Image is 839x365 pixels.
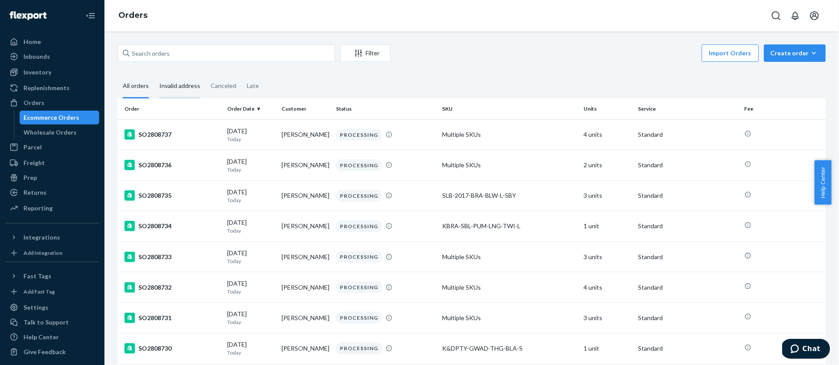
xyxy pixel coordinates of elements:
[23,159,45,167] div: Freight
[439,303,581,333] td: Multiple SKUs
[278,150,332,180] td: [PERSON_NAME]
[227,349,275,356] p: Today
[5,156,99,170] a: Freight
[227,318,275,326] p: Today
[23,348,66,356] div: Give Feedback
[23,188,47,197] div: Returns
[702,44,759,62] button: Import Orders
[336,312,382,324] div: PROCESSING
[23,98,44,107] div: Orders
[111,3,154,28] ol: breadcrumbs
[581,98,635,119] th: Units
[341,49,390,57] div: Filter
[211,74,236,97] div: Canceled
[227,340,275,356] div: [DATE]
[5,50,99,64] a: Inbounds
[23,333,59,341] div: Help Center
[124,282,220,293] div: SO2808732
[439,242,581,272] td: Multiple SKUs
[23,173,37,182] div: Prep
[638,161,737,169] p: Standard
[741,98,826,119] th: Fee
[227,310,275,326] div: [DATE]
[336,220,382,232] div: PROCESSING
[439,119,581,150] td: Multiple SKUs
[227,288,275,295] p: Today
[124,160,220,170] div: SO2808736
[634,98,741,119] th: Service
[23,249,62,257] div: Add Integration
[23,272,51,281] div: Fast Tags
[20,111,100,125] a: Ecommerce Orders
[5,230,99,244] button: Integrations
[638,191,737,200] p: Standard
[581,119,635,150] td: 4 units
[118,10,148,20] a: Orders
[5,287,99,297] a: Add Fast Tag
[638,344,737,353] p: Standard
[117,44,335,62] input: Search orders
[439,150,581,180] td: Multiple SKUs
[159,74,200,98] div: Invalid address
[5,201,99,215] a: Reporting
[10,11,47,20] img: Flexport logo
[638,130,737,139] p: Standard
[227,249,275,265] div: [DATE]
[23,143,42,152] div: Parcel
[5,140,99,154] a: Parcel
[124,343,220,354] div: SO2808730
[442,344,577,353] div: K&DPTY-GWAD-THG-BLA-S
[227,157,275,173] div: [DATE]
[581,333,635,364] td: 1 unit
[336,159,382,171] div: PROCESSING
[336,281,382,293] div: PROCESSING
[282,105,329,112] div: Customer
[227,257,275,265] p: Today
[124,190,220,201] div: SO2808735
[336,342,382,354] div: PROCESSING
[782,339,830,361] iframe: Opens a widget where you can chat to one of our agents
[5,81,99,95] a: Replenishments
[227,227,275,234] p: Today
[581,180,635,211] td: 3 units
[806,7,823,24] button: Open account menu
[638,253,737,261] p: Standard
[581,272,635,303] td: 4 units
[5,96,99,110] a: Orders
[581,211,635,241] td: 1 unit
[340,44,391,62] button: Filter
[768,7,785,24] button: Open Search Box
[124,252,220,262] div: SO2808733
[336,251,382,263] div: PROCESSING
[5,269,99,283] button: Fast Tags
[787,7,804,24] button: Open notifications
[82,7,99,24] button: Close Navigation
[278,333,332,364] td: [PERSON_NAME]
[24,113,80,122] div: Ecommerce Orders
[227,188,275,204] div: [DATE]
[764,44,826,62] button: Create order
[278,119,332,150] td: [PERSON_NAME]
[227,127,275,143] div: [DATE]
[5,315,99,329] button: Talk to Support
[5,248,99,258] a: Add Integration
[227,166,275,173] p: Today
[227,218,275,234] div: [DATE]
[278,272,332,303] td: [PERSON_NAME]
[5,330,99,344] a: Help Center
[224,98,278,119] th: Order Date
[5,65,99,79] a: Inventory
[117,98,224,119] th: Order
[5,345,99,359] button: Give Feedback
[638,283,737,292] p: Standard
[442,222,577,230] div: KBRA-SBL-PUM-LNG-TWI-L
[278,242,332,272] td: [PERSON_NAME]
[771,49,819,57] div: Create order
[278,303,332,333] td: [PERSON_NAME]
[227,279,275,295] div: [DATE]
[23,84,70,92] div: Replenishments
[5,35,99,49] a: Home
[278,211,332,241] td: [PERSON_NAME]
[5,301,99,314] a: Settings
